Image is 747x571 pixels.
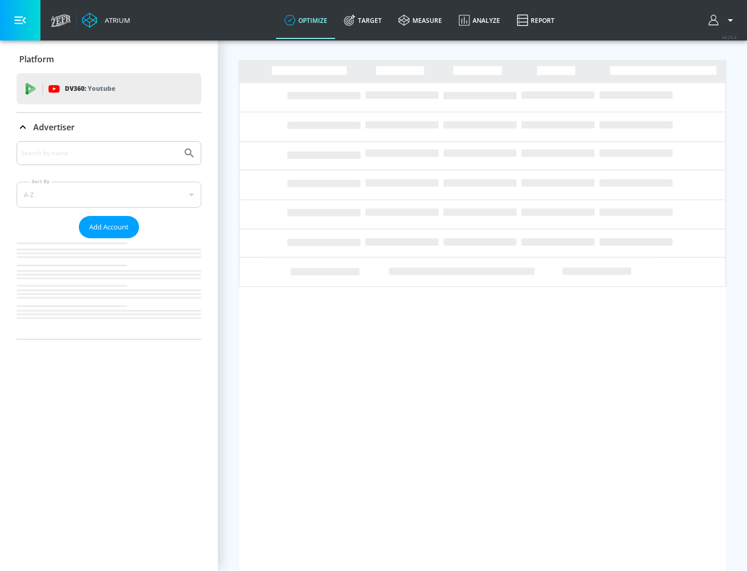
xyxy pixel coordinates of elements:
p: Advertiser [33,121,75,133]
div: Advertiser [17,113,201,142]
label: Sort By [30,178,52,185]
div: DV360: Youtube [17,73,201,104]
a: measure [390,2,450,39]
a: Atrium [82,12,130,28]
p: Platform [19,53,54,65]
a: Target [336,2,390,39]
div: Atrium [101,16,130,25]
a: optimize [276,2,336,39]
p: Youtube [88,83,115,94]
div: Platform [17,45,201,74]
span: v 4.25.4 [722,34,737,40]
input: Search by name [21,146,178,160]
p: DV360: [65,83,115,94]
div: A-Z [17,182,201,208]
a: Analyze [450,2,508,39]
a: Report [508,2,563,39]
span: Add Account [89,221,129,233]
nav: list of Advertiser [17,238,201,339]
button: Add Account [79,216,139,238]
div: Advertiser [17,141,201,339]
